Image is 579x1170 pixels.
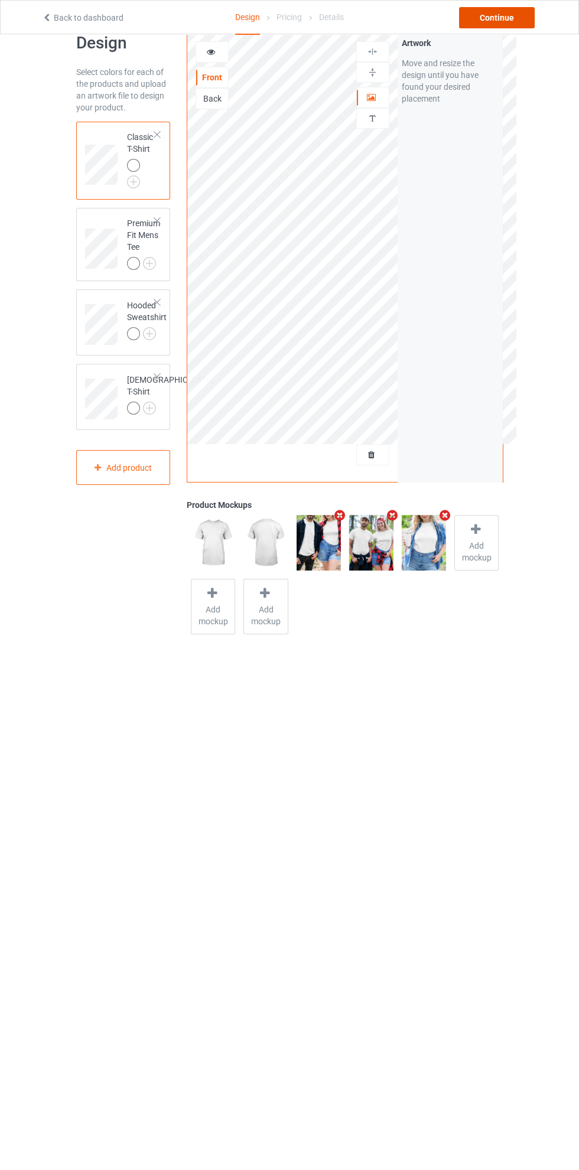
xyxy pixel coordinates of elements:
[127,374,213,414] div: [DEMOGRAPHIC_DATA] T-Shirt
[127,217,160,269] div: Premium Fit Mens Tee
[76,450,171,485] div: Add product
[191,604,235,627] span: Add mockup
[143,327,156,340] img: svg+xml;base64,PD94bWwgdmVyc2lvbj0iMS4wIiBlbmNvZGluZz0iVVRGLTgiPz4KPHN2ZyB3aWR0aD0iMjJweCIgaGVpZ2...
[333,509,347,522] i: Remove mockup
[297,515,341,571] img: regular.jpg
[402,515,446,571] img: regular.jpg
[367,46,378,57] img: svg%3E%0A
[385,509,400,522] i: Remove mockup
[367,67,378,78] img: svg%3E%0A
[367,113,378,124] img: svg%3E%0A
[76,122,171,200] div: Classic T-Shirt
[76,289,171,356] div: Hooded Sweatshirt
[402,57,499,105] div: Move and resize the design until you have found your desired placement
[235,1,260,35] div: Design
[459,7,535,28] div: Continue
[243,515,288,571] img: regular.jpg
[76,66,171,113] div: Select colors for each of the products and upload an artwork file to design your product.
[187,499,503,511] div: Product Mockups
[277,1,302,34] div: Pricing
[42,13,123,22] a: Back to dashboard
[191,579,235,634] div: Add mockup
[244,604,287,627] span: Add mockup
[127,131,155,184] div: Classic T-Shirt
[349,515,393,571] img: regular.jpg
[402,37,499,49] div: Artwork
[243,579,288,634] div: Add mockup
[319,1,344,34] div: Details
[143,402,156,415] img: svg+xml;base64,PD94bWwgdmVyc2lvbj0iMS4wIiBlbmNvZGluZz0iVVRGLTgiPz4KPHN2ZyB3aWR0aD0iMjJweCIgaGVpZ2...
[196,71,228,83] div: Front
[191,515,235,571] img: regular.jpg
[455,540,498,563] span: Add mockup
[76,364,171,430] div: [DEMOGRAPHIC_DATA] T-Shirt
[143,257,156,270] img: svg+xml;base64,PD94bWwgdmVyc2lvbj0iMS4wIiBlbmNvZGluZz0iVVRGLTgiPz4KPHN2ZyB3aWR0aD0iMjJweCIgaGVpZ2...
[438,509,453,522] i: Remove mockup
[76,32,171,54] h1: Design
[127,299,167,340] div: Hooded Sweatshirt
[127,175,140,188] img: svg+xml;base64,PD94bWwgdmVyc2lvbj0iMS4wIiBlbmNvZGluZz0iVVRGLTgiPz4KPHN2ZyB3aWR0aD0iMjJweCIgaGVpZ2...
[454,515,499,571] div: Add mockup
[76,208,171,282] div: Premium Fit Mens Tee
[196,93,228,105] div: Back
